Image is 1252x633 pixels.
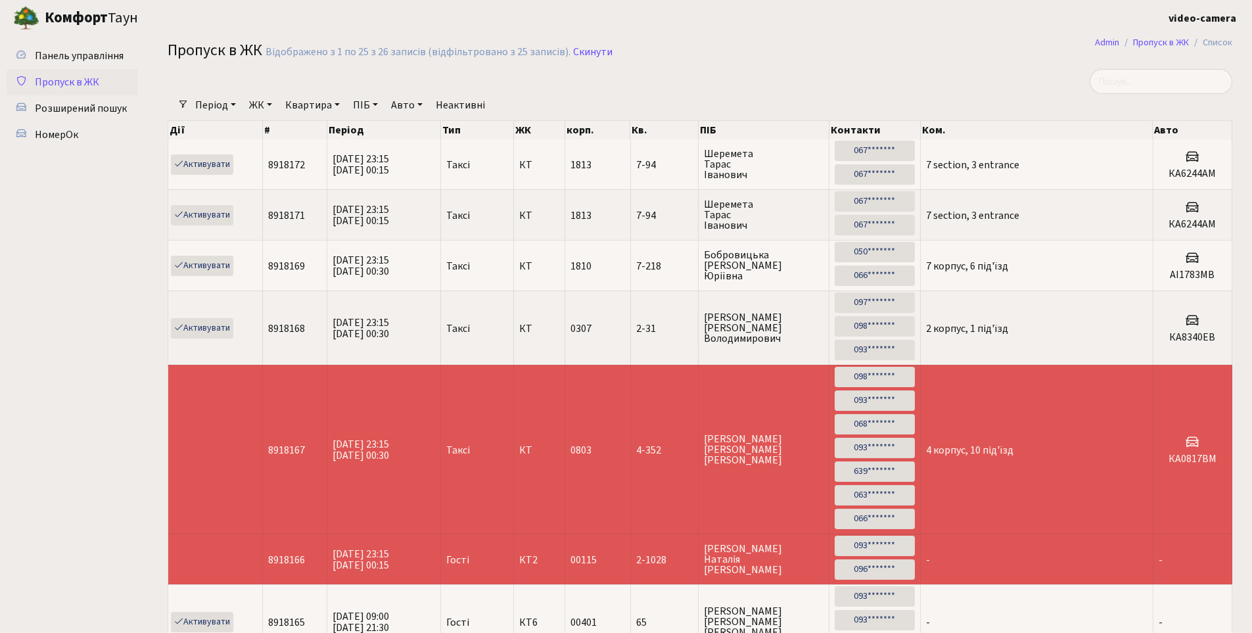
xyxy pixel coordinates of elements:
span: 2 корпус, 1 під'їзд [926,321,1008,336]
span: 8918167 [268,443,305,457]
span: КТ [519,210,559,221]
span: 4-352 [636,445,693,456]
span: КТ6 [519,617,559,628]
th: Авто [1153,121,1232,139]
span: КТ [519,261,559,271]
a: video-camera [1169,11,1236,26]
div: Відображено з 1 по 25 з 26 записів (відфільтровано з 25 записів). [266,46,570,59]
span: [PERSON_NAME] [PERSON_NAME] Володимирович [704,312,823,344]
span: 7-94 [636,210,693,221]
a: Активувати [171,205,233,225]
span: 8918165 [268,615,305,630]
span: 8918171 [268,208,305,223]
th: # [263,121,327,139]
span: 0803 [570,443,591,457]
span: [DATE] 23:15 [DATE] 00:30 [333,437,389,463]
a: Пропуск в ЖК [1133,35,1189,49]
span: 0307 [570,321,591,336]
a: Розширений пошук [7,95,138,122]
span: Пропуск в ЖК [168,39,262,62]
span: [DATE] 23:15 [DATE] 00:15 [333,152,389,177]
span: КТ [519,323,559,334]
span: [PERSON_NAME] Наталія [PERSON_NAME] [704,544,823,575]
span: 2-31 [636,323,693,334]
span: [DATE] 23:15 [DATE] 00:15 [333,547,389,573]
span: КТ [519,445,559,456]
th: Період [327,121,441,139]
span: Таксі [446,160,470,170]
span: - [1159,615,1163,630]
span: Шеремета Тарас Іванович [704,199,823,231]
a: Admin [1095,35,1119,49]
b: Комфорт [45,7,108,28]
span: 1813 [570,208,591,223]
span: 7 корпус, 6 під'їзд [926,259,1008,273]
span: 2-1028 [636,555,693,565]
span: 7-218 [636,261,693,271]
a: Пропуск в ЖК [7,69,138,95]
th: Кв. [630,121,699,139]
h5: КА0817ВМ [1159,453,1226,465]
span: 7 section, 3 entrance [926,208,1019,223]
a: ЖК [244,94,277,116]
th: ПІБ [699,121,829,139]
li: Список [1189,35,1232,50]
span: [DATE] 23:15 [DATE] 00:15 [333,202,389,228]
th: Ком. [921,121,1153,139]
span: КТ [519,160,559,170]
a: Активувати [171,318,233,339]
a: Панель управління [7,43,138,69]
span: Таксі [446,210,470,221]
span: 4 корпус, 10 під'їзд [926,443,1013,457]
span: Розширений пошук [35,101,127,116]
a: Активувати [171,612,233,632]
span: - [926,615,930,630]
th: Тип [441,121,514,139]
span: Гості [446,617,469,628]
span: 00115 [570,553,597,567]
span: [PERSON_NAME] [PERSON_NAME] [PERSON_NAME] [704,434,823,465]
h5: КА6244АМ [1159,168,1226,180]
span: Таун [45,7,138,30]
span: 8918169 [268,259,305,273]
th: корп. [565,121,631,139]
span: 65 [636,617,693,628]
img: logo.png [13,5,39,32]
a: Активувати [171,256,233,276]
span: 8918172 [268,158,305,172]
span: 1813 [570,158,591,172]
span: - [1159,553,1163,567]
nav: breadcrumb [1075,29,1252,57]
span: Таксі [446,445,470,456]
a: Неактивні [430,94,490,116]
span: Бобровицька [PERSON_NAME] Юріївна [704,250,823,281]
a: ПІБ [348,94,383,116]
span: 7 section, 3 entrance [926,158,1019,172]
span: 8918166 [268,553,305,567]
span: 8918168 [268,321,305,336]
span: 7-94 [636,160,693,170]
h5: АІ1783МВ [1159,269,1226,281]
th: ЖК [514,121,565,139]
span: Панель управління [35,49,124,63]
a: Авто [386,94,428,116]
a: Скинути [573,46,613,59]
span: 00401 [570,615,597,630]
h5: КА8340ЕВ [1159,331,1226,344]
span: КТ2 [519,555,559,565]
a: НомерОк [7,122,138,148]
span: [DATE] 23:15 [DATE] 00:30 [333,316,389,341]
a: Активувати [171,154,233,175]
th: Дії [168,121,263,139]
span: - [926,553,930,567]
span: 1810 [570,259,591,273]
h5: КА6244АМ [1159,218,1226,231]
th: Контакти [829,121,921,139]
span: Шеремета Тарас Іванович [704,149,823,180]
span: Таксі [446,323,470,334]
span: [DATE] 23:15 [DATE] 00:30 [333,253,389,279]
span: Таксі [446,261,470,271]
a: Квартира [280,94,345,116]
span: НомерОк [35,128,78,142]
